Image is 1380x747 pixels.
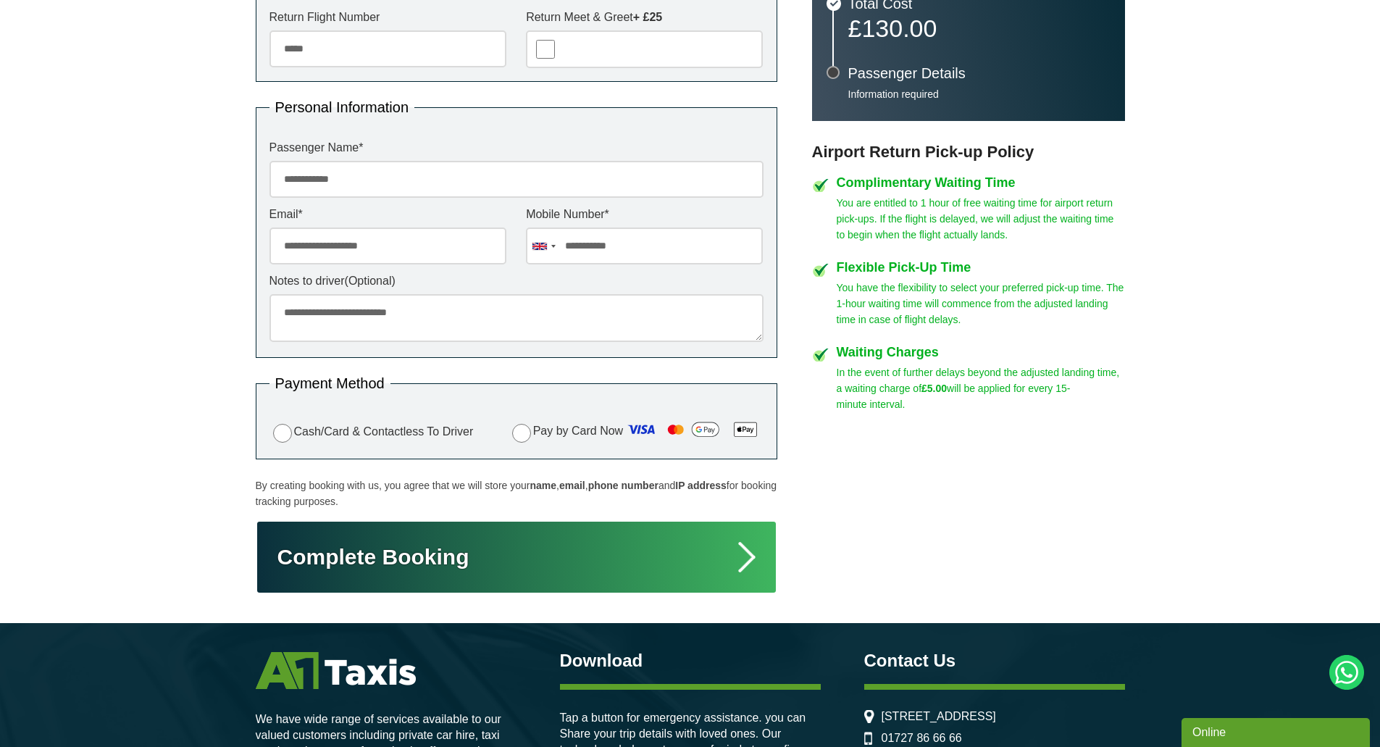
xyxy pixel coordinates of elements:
[256,477,777,509] p: By creating booking with us, you agree that we will store your , , and for booking tracking purpo...
[269,12,506,23] label: Return Flight Number
[273,424,292,443] input: Cash/Card & Contactless To Driver
[675,480,727,491] strong: IP address
[864,710,1125,723] li: [STREET_ADDRESS]
[861,14,937,42] span: 130.00
[848,88,1111,101] p: Information required
[848,66,1111,80] h3: Passenger Details
[837,346,1125,359] h4: Waiting Charges
[269,100,415,114] legend: Personal Information
[864,652,1125,669] h3: Contact Us
[269,209,506,220] label: Email
[837,261,1125,274] h4: Flexible Pick-Up Time
[837,176,1125,189] h4: Complimentary Waiting Time
[921,383,947,394] strong: £5.00
[848,18,1111,38] p: £
[526,209,763,220] label: Mobile Number
[509,418,764,446] label: Pay by Card Now
[633,11,662,23] strong: + £25
[527,228,560,264] div: United Kingdom: +44
[526,12,763,23] label: Return Meet & Greet
[559,480,585,491] strong: email
[269,275,764,287] label: Notes to driver
[882,732,962,745] a: 01727 86 66 66
[560,652,821,669] h3: Download
[837,364,1125,412] p: In the event of further delays beyond the adjusted landing time, a waiting charge of will be appl...
[256,652,416,689] img: A1 Taxis St Albans
[1182,715,1373,747] iframe: chat widget
[812,143,1125,162] h3: Airport Return Pick-up Policy
[269,142,764,154] label: Passenger Name
[837,195,1125,243] p: You are entitled to 1 hour of free waiting time for airport return pick-ups. If the flight is del...
[530,480,556,491] strong: name
[269,422,474,443] label: Cash/Card & Contactless To Driver
[588,480,658,491] strong: phone number
[269,376,390,391] legend: Payment Method
[345,275,396,287] span: (Optional)
[512,424,531,443] input: Pay by Card Now
[837,280,1125,327] p: You have the flexibility to select your preferred pick-up time. The 1-hour waiting time will comm...
[256,520,777,594] button: Complete Booking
